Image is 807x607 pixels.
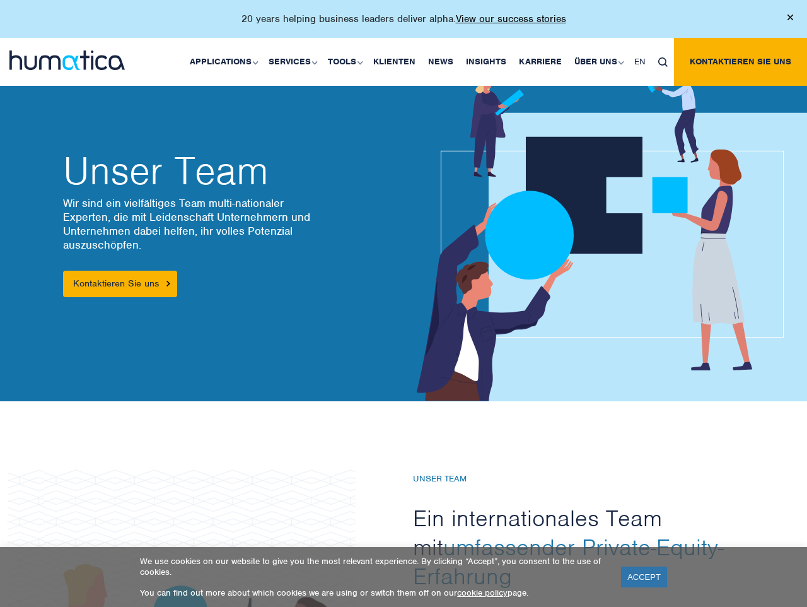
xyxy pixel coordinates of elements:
a: Über uns [568,38,628,86]
a: Kontaktieren Sie uns [63,271,177,297]
a: News [422,38,460,86]
a: Applications [183,38,262,86]
a: Klienten [367,38,422,86]
a: View our success stories [456,13,566,25]
p: Wir sind ein vielfältiges Team multi-nationaler Experten, die mit Leidenschaft Unternehmern und U... [63,196,391,252]
a: Services [262,38,322,86]
p: We use cookies on our website to give you the most relevant experience. By clicking “Accept”, you... [140,556,605,577]
a: EN [628,38,652,86]
a: Karriere [513,38,568,86]
span: umfassender Private-Equity-Erfahrung [413,533,724,591]
img: logo [9,50,125,70]
a: Insights [460,38,513,86]
h6: Unser Team [413,474,753,485]
p: You can find out more about which cookies we are using or switch them off on our page. [140,587,605,598]
span: EN [634,56,646,67]
h2: Ein internationales Team mit [413,504,753,591]
a: ACCEPT [621,567,667,587]
img: arrowicon [166,281,170,286]
h2: Unser Team [63,152,391,190]
a: Kontaktieren Sie uns [674,38,807,86]
a: Tools [322,38,367,86]
p: 20 years helping business leaders deliver alpha. [241,13,566,25]
a: cookie policy [457,587,508,598]
img: search_icon [658,57,668,67]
